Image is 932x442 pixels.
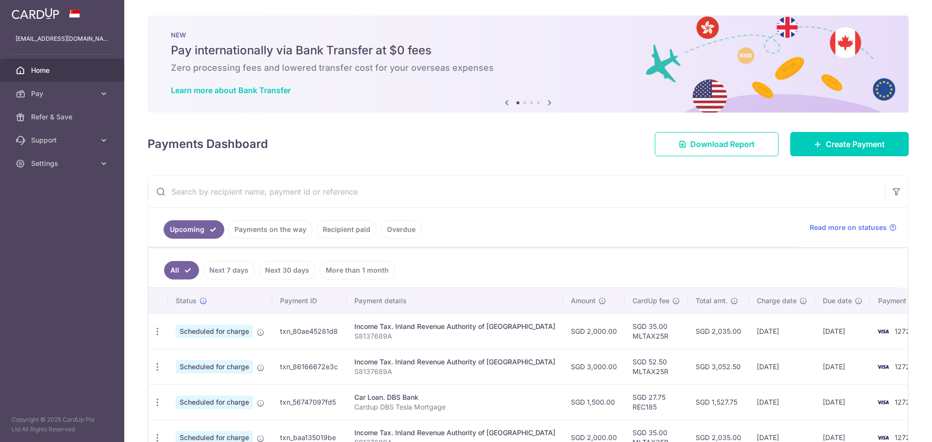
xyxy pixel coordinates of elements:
th: Payment details [347,288,563,313]
a: Next 30 days [259,261,316,279]
td: SGD 3,052.50 [688,349,749,384]
img: CardUp [12,8,59,19]
span: CardUp fee [632,296,669,306]
td: SGD 35.00 MLTAX25R [625,313,688,349]
a: Payments on the way [228,220,313,239]
div: Income Tax. Inland Revenue Authority of [GEOGRAPHIC_DATA] [354,428,555,438]
span: Refer & Save [31,112,95,122]
span: Scheduled for charge [176,360,253,374]
a: Learn more about Bank Transfer [171,85,291,95]
span: Download Report [690,138,755,150]
td: SGD 52.50 MLTAX25R [625,349,688,384]
td: [DATE] [749,349,815,384]
img: Bank transfer banner [148,16,909,113]
a: Overdue [381,220,422,239]
h4: Payments Dashboard [148,135,268,153]
span: Amount [571,296,596,306]
a: Next 7 days [203,261,255,279]
a: Recipient paid [316,220,377,239]
a: More than 1 month [319,261,395,279]
span: Due date [823,296,852,306]
h6: Zero processing fees and lowered transfer cost for your overseas expenses [171,62,885,74]
td: [DATE] [749,313,815,349]
a: All [164,261,199,279]
td: txn_86166672e3c [272,349,347,384]
td: SGD 2,000.00 [563,313,625,349]
a: Read more on statuses [810,223,897,232]
td: SGD 27.75 REC185 [625,384,688,420]
span: Pay [31,89,95,98]
span: Status [176,296,197,306]
span: Scheduled for charge [176,325,253,338]
a: Download Report [655,132,779,156]
div: Income Tax. Inland Revenue Authority of [GEOGRAPHIC_DATA] [354,357,555,367]
div: Income Tax. Inland Revenue Authority of [GEOGRAPHIC_DATA] [354,322,555,331]
span: 1272 [895,362,910,371]
td: txn_80ae45281d8 [272,313,347,349]
img: Bank Card [873,396,893,408]
td: [DATE] [815,384,870,420]
p: S8137689A [354,367,555,377]
span: Read more on statuses [810,223,887,232]
th: Payment ID [272,288,347,313]
p: S8137689A [354,331,555,341]
span: Settings [31,159,95,168]
span: Scheduled for charge [176,395,253,409]
td: SGD 2,035.00 [688,313,749,349]
p: Cardup DBS Tesla Mortgage [354,402,555,412]
td: [DATE] [749,384,815,420]
a: Create Payment [790,132,909,156]
span: 1272 [895,327,910,335]
span: Create Payment [826,138,885,150]
img: Bank Card [873,361,893,373]
p: [EMAIL_ADDRESS][DOMAIN_NAME] [16,34,109,44]
td: [DATE] [815,313,870,349]
img: Bank Card [873,326,893,337]
span: Support [31,135,95,145]
input: Search by recipient name, payment id or reference [148,176,885,207]
span: Home [31,65,95,75]
span: 1272 [895,433,910,442]
td: txn_56747097fd5 [272,384,347,420]
td: SGD 3,000.00 [563,349,625,384]
span: Total amt. [696,296,728,306]
div: Car Loan. DBS Bank [354,393,555,402]
td: SGD 1,527.75 [688,384,749,420]
span: 1272 [895,398,910,406]
td: [DATE] [815,349,870,384]
h5: Pay internationally via Bank Transfer at $0 fees [171,43,885,58]
a: Upcoming [164,220,224,239]
td: SGD 1,500.00 [563,384,625,420]
span: Charge date [757,296,797,306]
p: NEW [171,31,885,39]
